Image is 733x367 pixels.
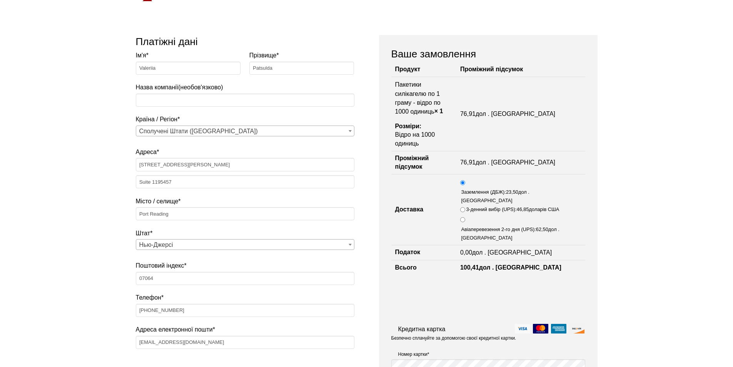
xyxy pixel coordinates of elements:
font: (необов'язково) [178,84,223,90]
img: амекс [551,324,566,333]
font: Відро на 1000 одиниць [395,131,435,146]
font: 23,50 [506,189,518,195]
font: дол . [GEOGRAPHIC_DATA] [479,264,561,271]
font: 76,91 [460,111,476,117]
font: Ім'я [136,52,146,59]
font: дол . [GEOGRAPHIC_DATA] [461,226,559,241]
font: дол . [GEOGRAPHIC_DATA] [476,159,555,166]
font: дол . [GEOGRAPHIC_DATA] [476,111,555,117]
font: Податок [395,249,421,256]
font: Розміри: [395,123,422,129]
font: Заземлення (ДБЖ): [461,189,506,195]
font: Штат [136,230,150,236]
font: 46,85 [517,206,529,212]
font: Поштовий індекс [136,262,184,269]
span: Нью-Джерсі [136,240,354,250]
span: Країна / Регіон [136,126,354,136]
img: віза [515,324,530,333]
font: 62,50 [536,226,548,232]
font: × 1 [434,108,443,114]
font: дол . [GEOGRAPHIC_DATA] [472,249,552,256]
font: Назва компанії [136,84,179,90]
font: Платіжні дані [136,36,198,47]
font: Країна / Регіон [136,116,178,122]
span: Штат [136,239,354,250]
font: Номер картки [398,352,427,357]
input: Номер будинку та назва вулиці [136,158,354,171]
font: Адреса електронної пошти [136,326,213,333]
font: Продукт [395,66,421,72]
font: 0,00 [460,249,472,256]
img: відкрити [569,324,584,333]
img: Мастеркард [533,324,548,333]
font: дол . [GEOGRAPHIC_DATA] [461,189,529,203]
font: 76,91 [460,159,476,166]
font: Всього [395,264,417,271]
iframe: реКАПЧА [391,283,508,313]
font: Доставка [395,206,424,213]
font: Ваше замовлення [391,48,476,60]
font: Телефон [136,294,161,301]
input: Квартира, номер люкс, квартира тощо (необов'язково) [136,175,354,188]
font: Кредитна картка [398,326,446,332]
font: Проміжний підсумок [460,66,523,72]
font: 3-денний вибір (UPS): [466,206,516,212]
font: доларів США [529,206,559,212]
font: 100,41 [460,264,479,271]
font: Сполучені Штати ([GEOGRAPHIC_DATA]) [139,128,258,134]
font: Прізвище [249,52,277,59]
font: Адреса [136,149,157,155]
font: Авіаперевезення 2-го дня (UPS): [461,226,536,232]
font: Пакетики силікагелю по 1 граму - відро по 1000 одиниць [395,81,441,115]
font: Місто / селище [136,198,179,204]
font: Безпечно сплачуйте за допомогою своєї кредитної картки. [391,335,516,341]
font: Нью-Джерсі [139,241,173,248]
font: Проміжний підсумок [395,155,429,170]
span: Сполучені Штати (США) [136,126,354,137]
